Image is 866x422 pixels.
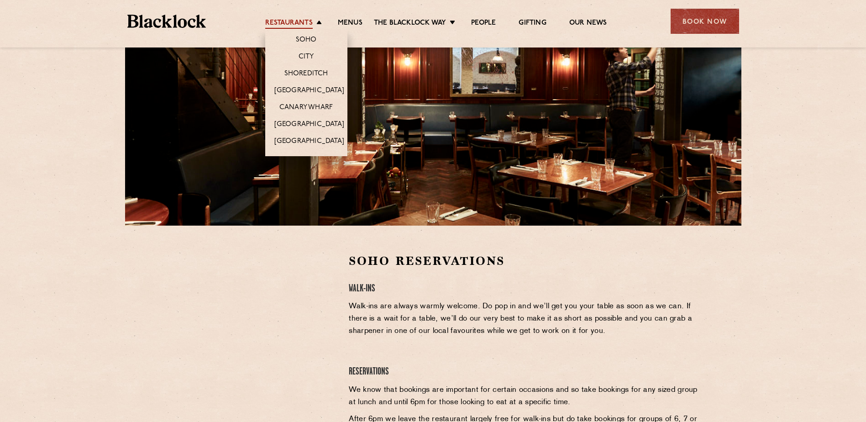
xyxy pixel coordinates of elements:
[519,19,546,29] a: Gifting
[274,120,344,130] a: [GEOGRAPHIC_DATA]
[471,19,496,29] a: People
[374,19,446,29] a: The Blacklock Way
[299,53,314,63] a: City
[349,366,699,378] h4: Reservations
[338,19,362,29] a: Menus
[200,253,302,390] iframe: OpenTable make booking widget
[349,384,699,409] p: We know that bookings are important for certain occasions and so take bookings for any sized grou...
[274,86,344,96] a: [GEOGRAPHIC_DATA]
[349,283,699,295] h4: Walk-Ins
[671,9,739,34] div: Book Now
[284,69,328,79] a: Shoreditch
[274,137,344,147] a: [GEOGRAPHIC_DATA]
[296,36,317,46] a: Soho
[349,301,699,338] p: Walk-ins are always warmly welcome. Do pop in and we’ll get you your table as soon as we can. If ...
[279,103,333,113] a: Canary Wharf
[349,253,699,269] h2: Soho Reservations
[569,19,607,29] a: Our News
[265,19,313,29] a: Restaurants
[127,15,206,28] img: BL_Textured_Logo-footer-cropped.svg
